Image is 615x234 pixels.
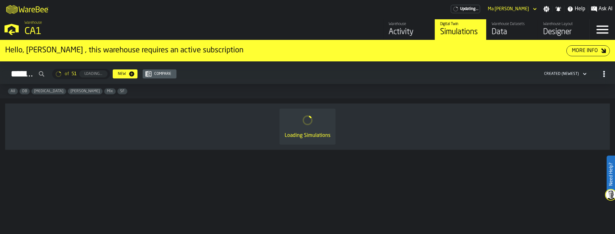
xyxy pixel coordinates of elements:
[65,71,69,76] span: of
[575,5,585,13] span: Help
[607,156,614,192] label: Need Help?
[71,71,77,76] span: 51
[544,72,579,76] div: DropdownMenuValue-2
[460,7,478,11] span: Updating...
[590,19,615,40] label: button-toggle-Menu
[440,27,481,37] div: Simulations
[541,6,552,12] label: button-toggle-Settings
[5,45,566,56] div: Hello, [PERSON_NAME] , this warehouse requires an active subscription
[118,89,127,94] span: SF
[543,27,584,37] div: Designer
[104,89,116,94] span: Mix
[485,5,538,13] div: DropdownMenuValue-Ma Arzelle Nocete
[82,72,105,76] div: Loading...
[24,26,198,37] div: CA1
[389,27,430,37] div: Activity
[20,89,30,94] span: DB
[486,19,538,40] a: link-to-/wh/i/76e2a128-1b54-4d66-80d4-05ae4c277723/data
[143,69,176,78] button: button-Compare
[79,70,108,77] button: button-Loading...
[564,5,588,13] label: button-toggle-Help
[566,45,610,56] button: button-More Info
[451,5,480,13] a: link-to-/wh/i/76e2a128-1b54-4d66-80d4-05ae4c277723/pricing/
[24,21,42,25] span: Warehouse
[285,132,330,139] div: Loading Simulations
[599,5,612,13] span: Ask AI
[543,22,584,26] div: Warehouse Layout
[488,6,529,12] div: DropdownMenuValue-Ma Arzelle Nocete
[50,69,113,79] div: ButtonLoadMore-Loading...-Prev-First-Last
[588,5,615,13] label: button-toggle-Ask AI
[5,104,610,150] div: ItemListCard-
[538,19,589,40] a: link-to-/wh/i/76e2a128-1b54-4d66-80d4-05ae4c277723/designer
[152,72,174,76] div: Compare
[553,6,564,12] label: button-toggle-Notifications
[492,22,533,26] div: Warehouse Datasets
[542,70,588,78] div: DropdownMenuValue-2
[113,69,137,78] button: button-New
[569,47,601,55] div: More Info
[383,19,435,40] a: link-to-/wh/i/76e2a128-1b54-4d66-80d4-05ae4c277723/feed/
[32,89,66,94] span: Enteral
[115,72,128,76] div: New
[389,22,430,26] div: Warehouse
[435,19,486,40] a: link-to-/wh/i/76e2a128-1b54-4d66-80d4-05ae4c277723/simulations
[440,22,481,26] div: Digital Twin
[492,27,533,37] div: Data
[451,5,480,13] div: Menu Subscription
[8,89,18,94] span: All
[68,89,102,94] span: Gregg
